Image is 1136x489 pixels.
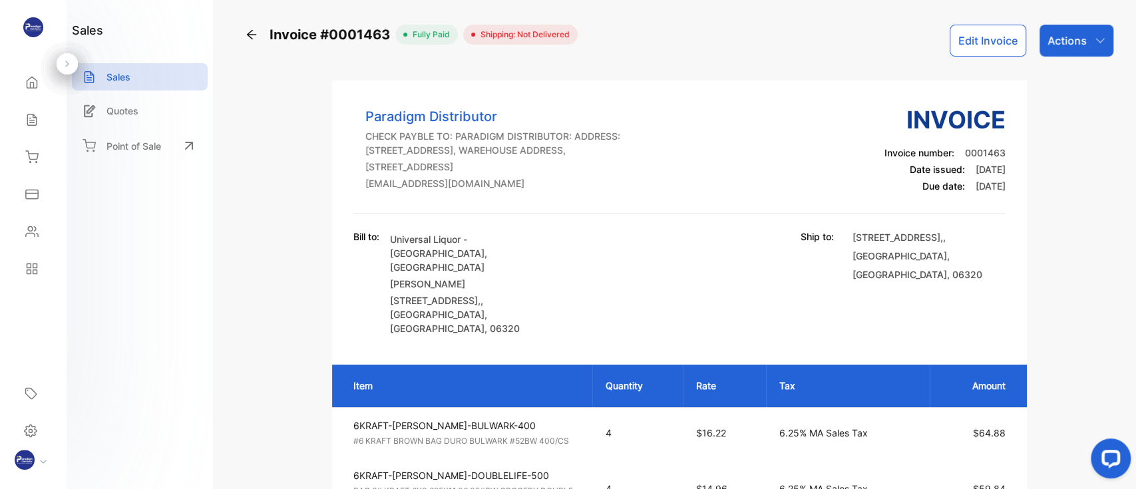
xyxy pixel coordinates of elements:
p: Paradigm Distributor [365,106,621,126]
span: fully paid [407,29,450,41]
span: Date issued: [910,164,965,175]
span: [DATE] [976,164,1006,175]
span: [STREET_ADDRESS], [390,295,480,306]
button: Edit Invoice [950,25,1026,57]
span: 0001463 [965,147,1006,158]
span: , 06320 [484,323,520,334]
span: Shipping: Not Delivered [475,29,570,41]
p: [EMAIL_ADDRESS][DOMAIN_NAME] [365,176,621,190]
p: Ship to: [801,230,834,244]
p: Rate [696,379,753,393]
span: Invoice #0001463 [270,25,395,45]
p: Quotes [106,104,138,118]
p: 6KRAFT-[PERSON_NAME]-DOUBLELIFE-500 [353,468,582,482]
p: Universal Liquor - [GEOGRAPHIC_DATA], [GEOGRAPHIC_DATA] [390,232,543,274]
p: [STREET_ADDRESS] [365,160,621,174]
a: Sales [72,63,208,90]
img: logo [23,17,43,37]
span: [STREET_ADDRESS], [852,232,943,243]
span: $16.22 [696,427,726,438]
h3: Invoice [884,102,1006,138]
p: [PERSON_NAME] [390,277,543,291]
p: Sales [106,70,130,84]
span: Due date: [922,180,965,192]
span: $64.88 [973,427,1006,438]
p: Bill to: [353,230,379,244]
span: Invoice number: [884,147,954,158]
button: Actions [1040,25,1113,57]
h1: sales [72,21,103,39]
img: profile [15,450,35,470]
p: 6KRAFT-[PERSON_NAME]-BULWARK-400 [353,418,582,432]
p: Item [353,379,579,393]
p: Point of Sale [106,139,161,153]
p: Tax [779,379,916,393]
p: CHECK PAYBLE TO: PARADIGM DISTRIBUTOR: ADDRESS: [STREET_ADDRESS], WAREHOUSE ADDRESS, [365,129,621,157]
p: Actions [1047,33,1087,49]
a: Quotes [72,97,208,124]
p: #6 KRAFT BROWN BAG DURO BULWARK #52BW 400/CS [353,435,582,447]
span: , 06320 [947,269,982,280]
iframe: LiveChat chat widget [1080,433,1136,489]
p: Quantity [606,379,670,393]
p: Amount [943,379,1005,393]
span: [DATE] [976,180,1006,192]
p: 4 [606,426,670,440]
a: Point of Sale [72,131,208,160]
p: 6.25% MA Sales Tax [779,426,916,440]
